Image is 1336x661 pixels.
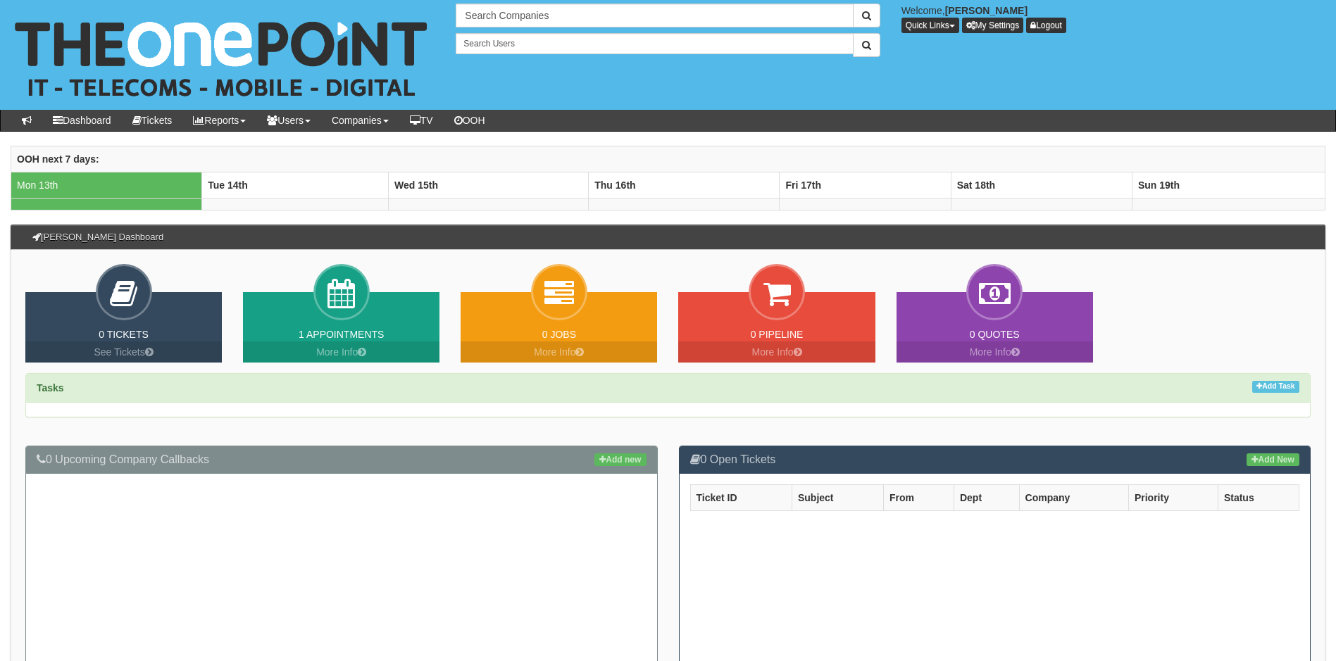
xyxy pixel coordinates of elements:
th: Thu 16th [589,172,780,198]
a: Reports [182,110,256,131]
a: TV [399,110,444,131]
input: Search Companies [456,4,853,27]
a: My Settings [962,18,1024,33]
a: Users [256,110,321,131]
a: 0 Tickets [99,329,149,340]
a: Dashboard [42,110,122,131]
th: Dept [954,484,1019,510]
a: Logout [1026,18,1066,33]
a: See Tickets [25,341,222,363]
th: Status [1218,484,1299,510]
a: Add New [1247,453,1299,466]
h3: 0 Open Tickets [690,453,1300,466]
a: Add Task [1252,381,1299,393]
b: [PERSON_NAME] [945,5,1028,16]
strong: Tasks [37,382,64,394]
th: Ticket ID [690,484,792,510]
a: 0 Pipeline [751,329,804,340]
th: Priority [1128,484,1218,510]
a: 1 Appointments [299,329,384,340]
a: 0 Quotes [970,329,1020,340]
th: Sun 19th [1132,172,1325,198]
div: Welcome, [891,4,1336,33]
button: Quick Links [901,18,959,33]
a: More Info [243,341,439,363]
input: Search Users [456,33,853,54]
a: Tickets [122,110,183,131]
a: Add new [594,453,646,466]
a: More Info [678,341,875,363]
h3: [PERSON_NAME] Dashboard [25,225,170,249]
th: Sat 18th [951,172,1132,198]
a: Companies [321,110,399,131]
th: Fri 17th [780,172,951,198]
th: Tue 14th [202,172,389,198]
a: 0 Jobs [542,329,576,340]
td: Mon 13th [11,172,202,198]
th: From [883,484,954,510]
a: More Info [897,341,1093,363]
h3: 0 Upcoming Company Callbacks [37,453,647,466]
th: Company [1019,484,1128,510]
th: Wed 15th [388,172,588,198]
th: OOH next 7 days: [11,146,1325,172]
a: More Info [461,341,657,363]
a: OOH [444,110,496,131]
th: Subject [792,484,883,510]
